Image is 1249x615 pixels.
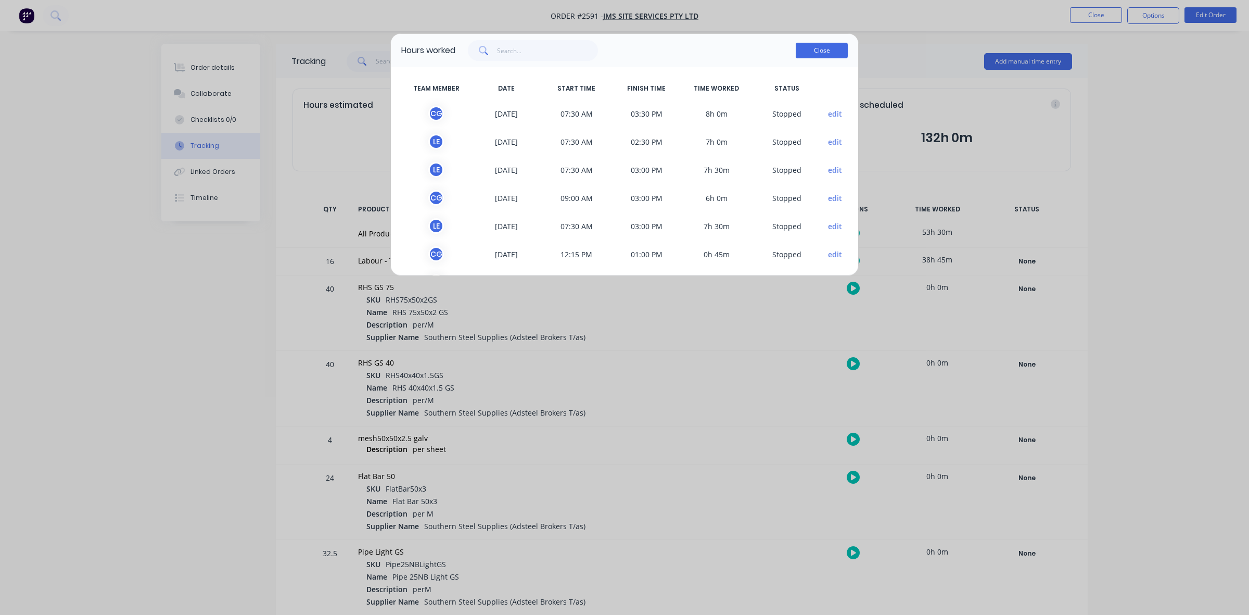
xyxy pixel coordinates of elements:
[751,106,822,121] span: S topped
[828,165,842,175] button: edit
[828,249,842,260] button: edit
[471,246,542,262] span: [DATE]
[471,190,542,206] span: [DATE]
[751,84,822,93] span: STATUS
[682,134,752,149] span: 7h 0m
[751,246,822,262] span: S topped
[428,134,444,149] div: L E
[541,162,611,178] span: 07:30 AM
[751,134,822,149] span: S topped
[497,40,598,61] input: Search...
[428,190,444,206] div: C G
[541,106,611,121] span: 07:30 AM
[682,190,752,206] span: 6h 0m
[682,84,752,93] span: TIME WORKED
[471,218,542,234] span: [DATE]
[428,106,444,121] div: C G
[541,218,611,234] span: 07:30 AM
[828,108,842,119] button: edit
[751,274,822,290] span: S topped
[401,84,471,93] span: TEAM MEMBER
[611,134,682,149] span: 02:30 PM
[611,162,682,178] span: 03:00 PM
[428,218,444,234] div: L E
[682,162,752,178] span: 7h 30m
[682,218,752,234] span: 7h 30m
[611,218,682,234] span: 03:00 PM
[428,274,444,290] div: L E
[541,190,611,206] span: 09:00 AM
[471,106,542,121] span: [DATE]
[471,162,542,178] span: [DATE]
[611,246,682,262] span: 01:00 PM
[611,190,682,206] span: 03:00 PM
[471,274,542,290] span: [DATE]
[471,134,542,149] span: [DATE]
[682,274,752,290] span: 7h 45m
[828,136,842,147] button: edit
[828,193,842,204] button: edit
[611,274,682,290] span: 03:15 PM
[428,162,444,178] div: L E
[541,274,611,290] span: 07:30 AM
[611,84,682,93] span: FINISH TIME
[682,246,752,262] span: 0h 45m
[428,246,444,262] div: C G
[611,106,682,121] span: 03:30 PM
[682,106,752,121] span: 8h 0m
[796,43,848,58] button: Close
[541,134,611,149] span: 07:30 AM
[751,162,822,178] span: S topped
[828,221,842,232] button: edit
[751,190,822,206] span: S topped
[471,84,542,93] span: DATE
[541,246,611,262] span: 12:15 PM
[541,84,611,93] span: START TIME
[401,44,455,57] div: Hours worked
[751,218,822,234] span: S topped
